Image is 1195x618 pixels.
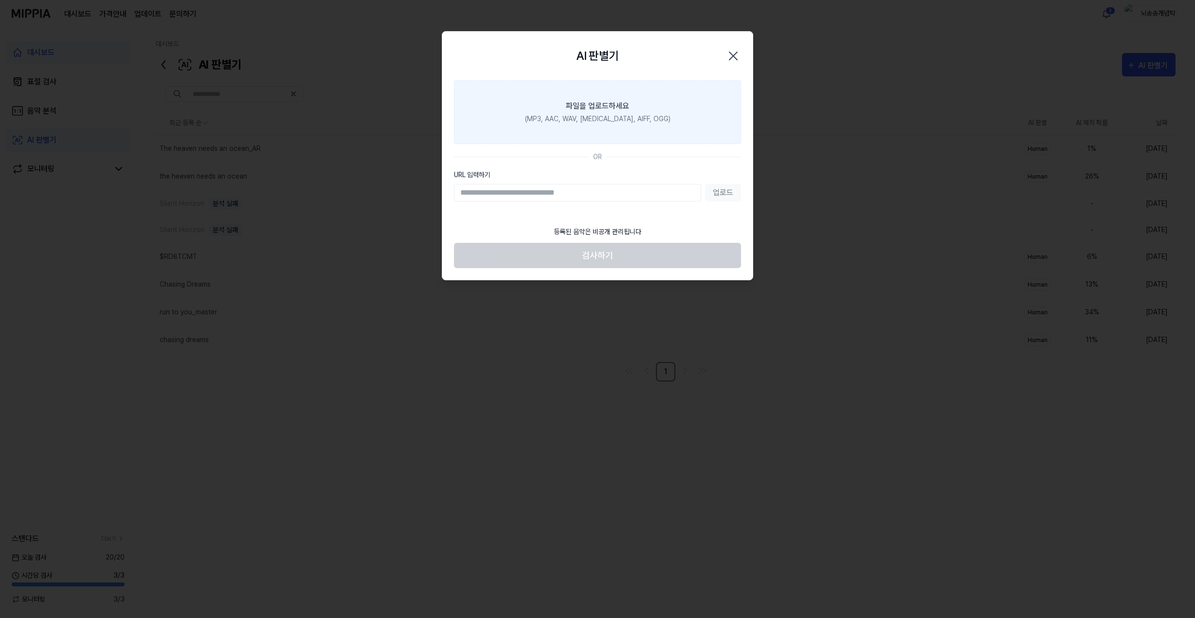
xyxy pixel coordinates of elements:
[593,152,602,162] div: OR
[525,114,670,124] div: (MP3, AAC, WAV, [MEDICAL_DATA], AIFF, OGG)
[566,100,629,112] div: 파일을 업로드하세요
[548,221,647,243] div: 등록된 음악은 비공개 관리됩니다
[454,170,741,180] label: URL 입력하기
[576,47,618,65] h2: AI 판별기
